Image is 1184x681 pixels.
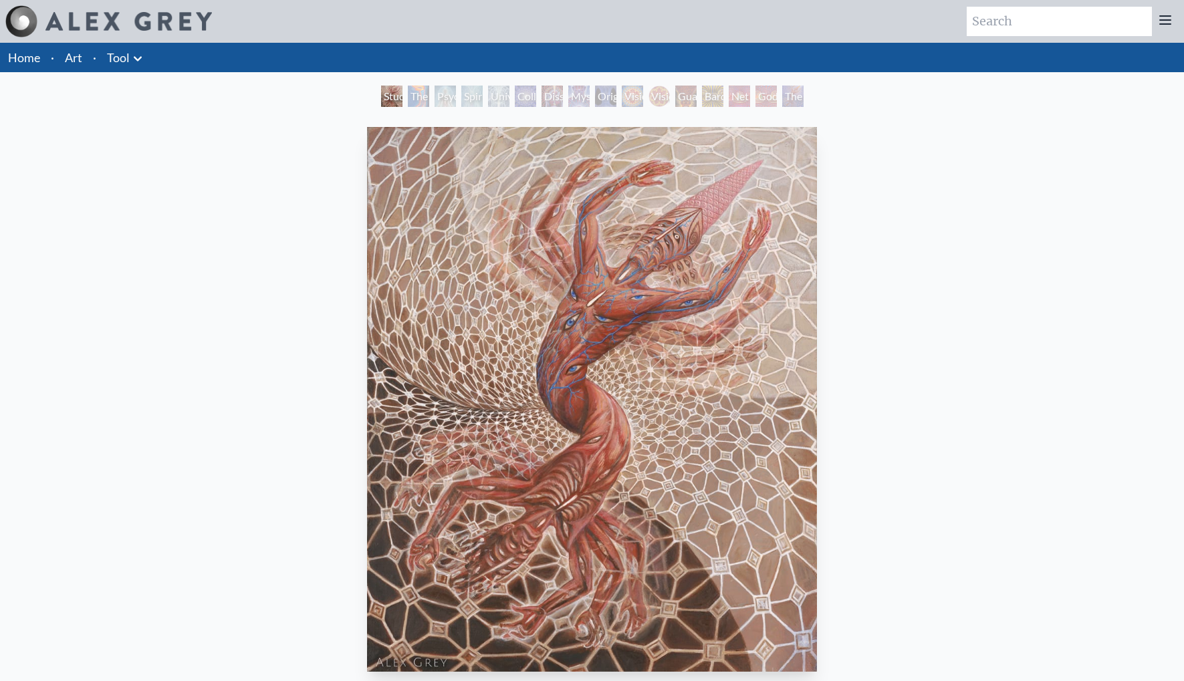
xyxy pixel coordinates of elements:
div: The Great Turn [782,86,804,107]
a: Art [65,48,82,67]
div: Study for the Great Turn [381,86,402,107]
div: The Torch [408,86,429,107]
div: Vision Crystal [622,86,643,107]
li: · [88,43,102,72]
a: Home [8,50,40,65]
div: Bardo Being [702,86,723,107]
div: Mystic Eye [568,86,590,107]
input: Search [967,7,1152,36]
div: Guardian of Infinite Vision [675,86,697,107]
div: Dissectional Art for Tool's Lateralus CD [542,86,563,107]
img: Study-for-the-Great-Turn_2020_Alex-Grey.jpg [367,127,817,672]
div: Godself [755,86,777,107]
div: Psychic Energy System [435,86,456,107]
div: Universal Mind Lattice [488,86,509,107]
div: Collective Vision [515,86,536,107]
div: Original Face [595,86,616,107]
li: · [45,43,60,72]
a: Tool [107,48,130,67]
div: Net of Being [729,86,750,107]
div: Vision [PERSON_NAME] [648,86,670,107]
div: Spiritual Energy System [461,86,483,107]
